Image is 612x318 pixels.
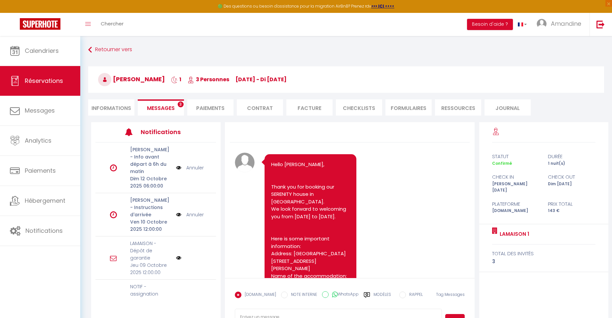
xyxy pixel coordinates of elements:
[25,166,56,175] span: Paiements
[488,173,544,181] div: check in
[20,18,60,30] img: Super Booking
[176,164,181,171] img: NO IMAGE
[171,76,181,83] span: 1
[544,153,600,160] div: durée
[186,164,204,171] a: Annuler
[235,153,255,172] img: avatar.png
[98,75,165,83] span: [PERSON_NAME]
[130,175,172,190] p: Dim 12 Octobre 2025 06:00:00
[329,291,359,299] label: WhatsApp
[492,250,595,258] div: total des invités
[436,292,465,297] span: Tag Messages
[25,77,63,85] span: Réservations
[187,99,234,116] li: Paiements
[488,200,544,208] div: Plateforme
[130,283,172,305] p: NOTIF - assignation ménage
[286,99,333,116] li: Facture
[544,200,600,208] div: Prix total
[467,19,513,30] button: Besoin d'aide ?
[130,240,172,262] p: LAMAISON - Dépôt de garantie
[488,153,544,160] div: statut
[25,136,52,145] span: Analytics
[544,160,600,167] div: 1 nuit(s)
[544,181,600,194] div: Dim [DATE]
[485,99,531,116] li: Journal
[88,99,134,116] li: Informations
[186,211,204,218] a: Annuler
[25,106,55,115] span: Messages
[544,208,600,214] div: 143 €
[385,99,432,116] li: FORMULAIRES
[96,13,128,36] a: Chercher
[130,218,172,233] p: Ven 10 Octobre 2025 12:00:00
[141,124,191,139] h3: Notifications
[237,99,283,116] li: Contrat
[130,262,172,276] p: Jeu 09 Octobre 2025 12:00:00
[178,101,184,107] span: 3
[551,19,581,28] span: Amandine
[288,292,317,299] label: NOTE INTERNE
[492,258,595,265] div: 3
[188,76,229,83] span: 3 Personnes
[374,292,391,303] label: Modèles
[488,181,544,194] div: [PERSON_NAME] [DATE]
[235,76,287,83] span: [DATE] - di [DATE]
[130,196,172,218] p: [PERSON_NAME] - Instructions d'arrivée
[497,230,529,238] a: LAMAISON 1
[25,47,59,55] span: Calendriers
[544,173,600,181] div: check out
[88,44,604,56] a: Retourner vers
[147,104,175,112] span: Messages
[371,3,394,9] a: >>> ICI <<<<
[336,99,382,116] li: CHECKLISTS
[101,20,124,27] span: Chercher
[406,292,423,299] label: RAPPEL
[532,13,590,36] a: ... Amandine
[492,160,512,166] span: Confirmé
[25,196,65,205] span: Hébergement
[241,292,276,299] label: [DOMAIN_NAME]
[176,211,181,218] img: NO IMAGE
[537,19,547,29] img: ...
[25,227,63,235] span: Notifications
[488,208,544,214] div: [DOMAIN_NAME]
[435,99,481,116] li: Ressources
[130,146,172,175] p: [PERSON_NAME] - Info avant départ à 6h du matin
[596,20,605,28] img: logout
[176,255,181,261] img: NO IMAGE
